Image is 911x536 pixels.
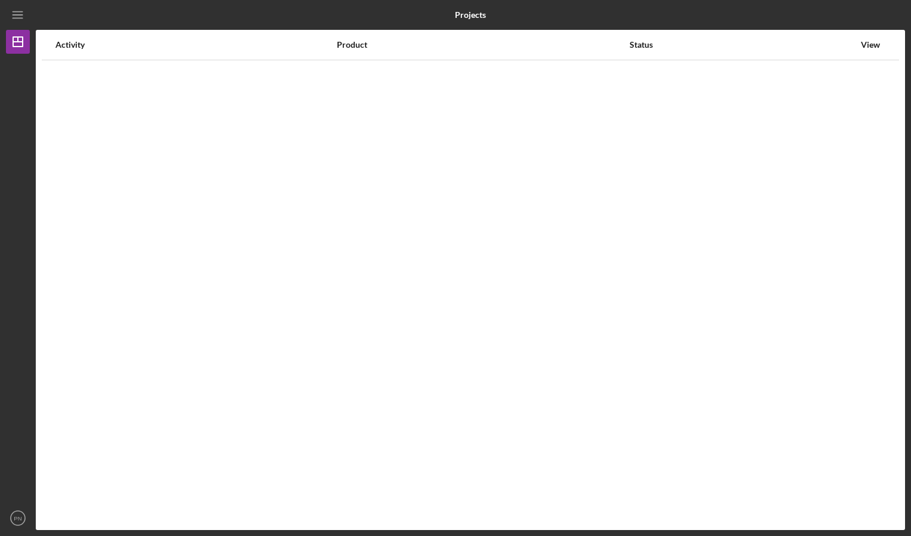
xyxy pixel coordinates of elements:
[6,506,30,530] button: PN
[55,40,336,50] div: Activity
[14,515,21,522] text: PN
[856,40,885,50] div: View
[630,40,854,50] div: Status
[337,40,628,50] div: Product
[455,10,486,20] b: Projects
